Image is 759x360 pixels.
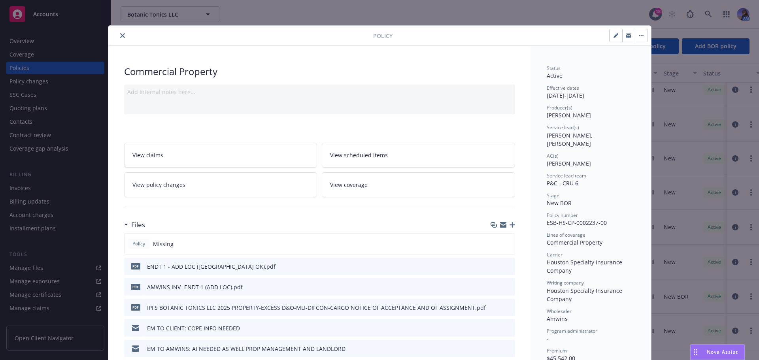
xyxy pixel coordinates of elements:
[547,251,563,258] span: Carrier
[118,31,127,40] button: close
[547,279,584,286] span: Writing company
[131,284,140,290] span: pdf
[707,349,738,355] span: Nova Assist
[124,65,515,78] div: Commercial Property
[547,153,559,159] span: AC(s)
[124,143,317,168] a: View claims
[322,172,515,197] a: View coverage
[492,303,498,312] button: download file
[124,172,317,197] a: View policy changes
[127,88,512,96] div: Add internal notes here...
[690,344,745,360] button: Nova Assist
[147,303,486,312] div: IPFS BOTANIC TONICS LLC 2025 PROPERTY-EXCESS D&O-MLI-DIFCON-CARGO NOTICE OF ACCEPTANCE AND OF ASS...
[153,240,174,248] span: Missing
[492,324,498,332] button: download file
[132,151,163,159] span: View claims
[547,104,572,111] span: Producer(s)
[124,220,145,230] div: Files
[322,143,515,168] a: View scheduled items
[492,283,498,291] button: download file
[330,181,368,189] span: View coverage
[147,262,276,271] div: ENDT 1 - ADD LOC ([GEOGRAPHIC_DATA] OK).pdf
[547,111,591,119] span: [PERSON_NAME]
[547,219,607,226] span: ESB-HS-CP-0002237-00
[547,85,635,100] div: [DATE] - [DATE]
[505,262,512,271] button: preview file
[547,85,579,91] span: Effective dates
[547,347,567,354] span: Premium
[547,232,585,238] span: Lines of coverage
[505,345,512,353] button: preview file
[547,287,624,303] span: Houston Specialty Insurance Company
[492,345,498,353] button: download file
[131,304,140,310] span: pdf
[547,124,579,131] span: Service lead(s)
[131,220,145,230] h3: Files
[131,240,147,247] span: Policy
[505,303,512,312] button: preview file
[131,263,140,269] span: pdf
[547,179,578,187] span: P&C - CRU 6
[373,32,393,40] span: Policy
[547,172,586,179] span: Service lead team
[547,212,578,219] span: Policy number
[547,335,549,342] span: -
[147,283,243,291] div: AMWINS INV- ENDT 1 (ADD LOC).pdf
[147,345,346,353] div: EM TO AMWINS: AI NEEDED AS WELL PROP MANAGEMENT AND LANDLORD
[547,199,572,207] span: New BOR
[547,258,624,274] span: Houston Specialty Insurance Company
[691,345,700,360] div: Drag to move
[147,324,240,332] div: EM TO CLIENT: COPE INFO NEEDED
[547,308,572,315] span: Wholesaler
[547,72,563,79] span: Active
[547,315,568,322] span: Amwins
[505,324,512,332] button: preview file
[492,262,498,271] button: download file
[330,151,388,159] span: View scheduled items
[547,239,602,246] span: Commercial Property
[547,192,559,199] span: Stage
[547,132,594,147] span: [PERSON_NAME], [PERSON_NAME]
[547,160,591,167] span: [PERSON_NAME]
[132,181,185,189] span: View policy changes
[547,65,561,72] span: Status
[547,328,597,334] span: Program administrator
[505,283,512,291] button: preview file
